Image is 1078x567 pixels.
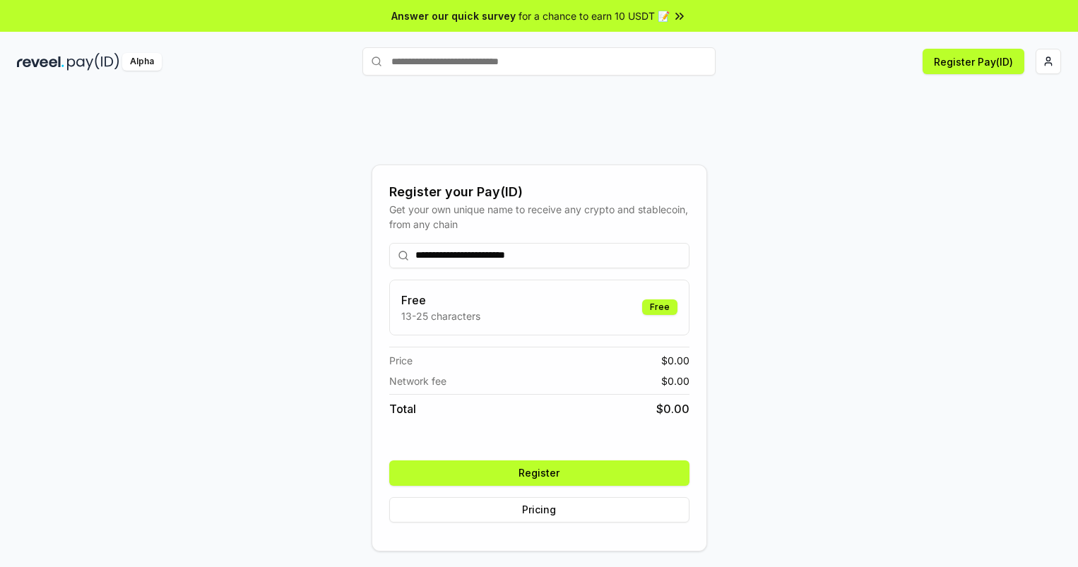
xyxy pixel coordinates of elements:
[389,497,689,523] button: Pricing
[389,202,689,232] div: Get your own unique name to receive any crypto and stablecoin, from any chain
[642,299,677,315] div: Free
[17,53,64,71] img: reveel_dark
[401,309,480,323] p: 13-25 characters
[67,53,119,71] img: pay_id
[391,8,516,23] span: Answer our quick survey
[661,374,689,388] span: $ 0.00
[389,400,416,417] span: Total
[122,53,162,71] div: Alpha
[923,49,1024,74] button: Register Pay(ID)
[656,400,689,417] span: $ 0.00
[389,374,446,388] span: Network fee
[389,182,689,202] div: Register your Pay(ID)
[519,8,670,23] span: for a chance to earn 10 USDT 📝
[389,460,689,486] button: Register
[389,353,413,368] span: Price
[401,292,480,309] h3: Free
[661,353,689,368] span: $ 0.00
